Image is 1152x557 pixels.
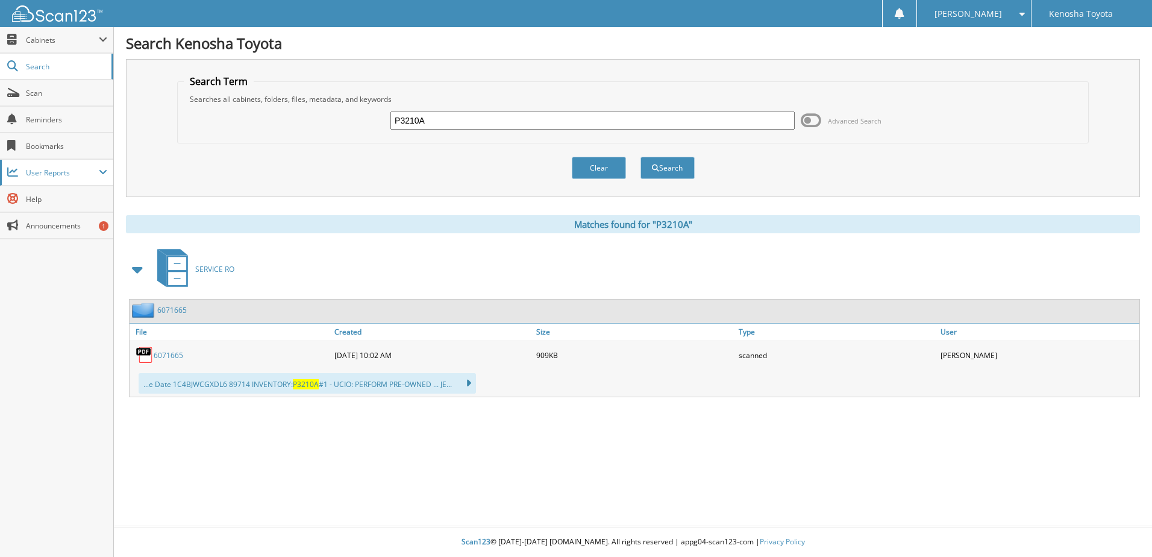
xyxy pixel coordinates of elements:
[934,10,1002,17] span: [PERSON_NAME]
[26,88,107,98] span: Scan
[150,245,234,293] a: SERVICE RO
[640,157,695,179] button: Search
[26,61,105,72] span: Search
[132,303,157,318] img: folder2.png
[331,324,533,340] a: Created
[26,221,107,231] span: Announcements
[26,194,107,204] span: Help
[572,157,626,179] button: Clear
[136,346,154,364] img: PDF.png
[938,324,1139,340] a: User
[99,221,108,231] div: 1
[331,343,533,367] div: [DATE] 10:02 AM
[462,537,490,547] span: Scan123
[184,94,1082,104] div: Searches all cabinets, folders, files, metadata, and keywords
[184,75,254,88] legend: Search Term
[293,379,319,389] span: P3210A
[828,116,881,125] span: Advanced Search
[1049,10,1113,17] span: Kenosha Toyota
[736,324,938,340] a: Type
[126,33,1140,53] h1: Search Kenosha Toyota
[760,537,805,547] a: Privacy Policy
[157,305,187,315] a: 6071665
[195,264,234,274] span: SERVICE RO
[26,168,99,178] span: User Reports
[154,350,183,360] a: 6071665
[533,343,735,367] div: 909KB
[139,373,476,394] div: ...e Date 1C4BJWCGXDL6 89714 INVENTORY: #1 - UCIO: PERFORM PRE-OWNED ... JE...
[26,115,107,125] span: Reminders
[114,527,1152,557] div: © [DATE]-[DATE] [DOMAIN_NAME]. All rights reserved | appg04-scan123-com |
[26,141,107,151] span: Bookmarks
[533,324,735,340] a: Size
[938,343,1139,367] div: [PERSON_NAME]
[126,215,1140,233] div: Matches found for "P3210A"
[130,324,331,340] a: File
[26,35,99,45] span: Cabinets
[12,5,102,22] img: scan123-logo-white.svg
[736,343,938,367] div: scanned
